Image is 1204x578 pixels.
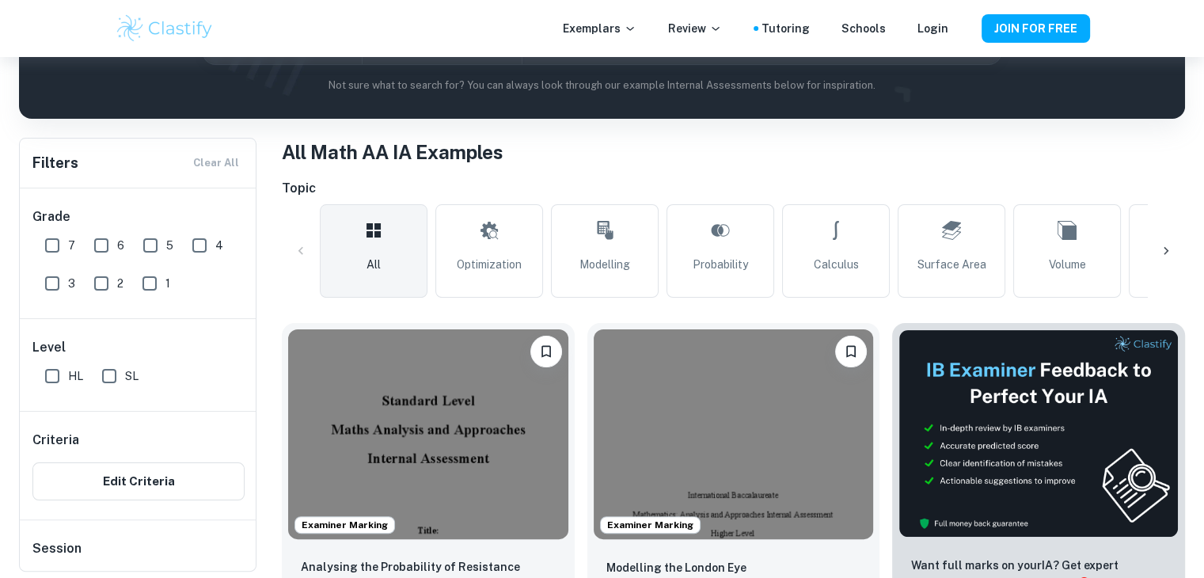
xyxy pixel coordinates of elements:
h6: Criteria [32,431,79,450]
button: JOIN FOR FREE [982,14,1090,43]
a: Login [917,20,948,37]
button: Edit Criteria [32,462,245,500]
button: Help and Feedback [961,25,969,32]
p: Modelling the London Eye [606,559,746,576]
button: Please log in to bookmark exemplars [835,336,867,367]
span: Calculus [814,256,859,273]
span: 4 [215,237,223,254]
p: Review [668,20,722,37]
button: Please log in to bookmark exemplars [530,336,562,367]
h6: Level [32,338,245,357]
span: HL [68,367,83,385]
a: Schools [841,20,886,37]
h6: Grade [32,207,245,226]
span: Modelling [579,256,630,273]
p: Exemplars [563,20,636,37]
img: Math AA IA example thumbnail: Analysing the Probability of Resistance [288,329,568,539]
h6: Session [32,539,245,571]
img: Math AA IA example thumbnail: Modelling the London Eye [594,329,874,539]
span: SL [125,367,139,385]
img: Thumbnail [898,329,1179,538]
span: Volume [1049,256,1086,273]
h6: Filters [32,152,78,174]
span: 5 [166,237,173,254]
span: All [367,256,381,273]
span: Optimization [457,256,522,273]
img: Clastify logo [115,13,215,44]
span: Probability [693,256,748,273]
span: 2 [117,275,123,292]
h6: Topic [282,179,1185,198]
span: 7 [68,237,75,254]
span: Examiner Marking [295,518,394,532]
p: Not sure what to search for? You can always look through our example Internal Assessments below f... [32,78,1172,93]
h1: All Math AA IA Examples [282,138,1185,166]
a: Tutoring [762,20,810,37]
span: 3 [68,275,75,292]
span: Surface Area [917,256,986,273]
span: 1 [165,275,170,292]
span: 6 [117,237,124,254]
span: Examiner Marking [601,518,700,532]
